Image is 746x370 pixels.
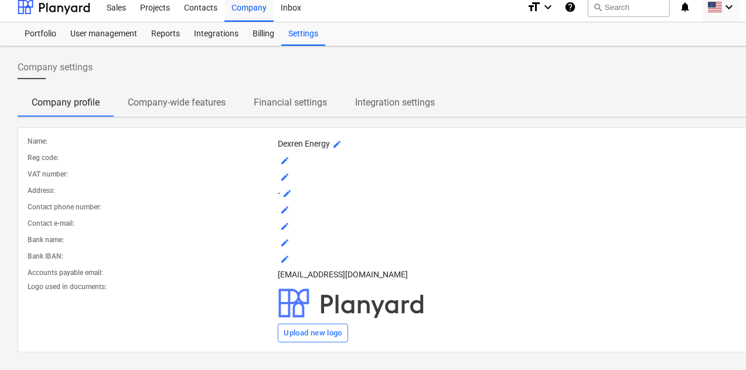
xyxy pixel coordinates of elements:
p: Integration settings [355,96,435,110]
p: Bank IBAN : [28,252,273,262]
span: search [593,2,602,12]
span: mode_edit [280,222,289,231]
a: Billing [246,22,281,46]
p: Contact phone number : [28,203,273,212]
a: User management [63,22,144,46]
p: Bank name : [28,236,273,245]
a: Reports [144,22,187,46]
a: Portfolio [18,22,63,46]
span: mode_edit [280,238,289,247]
div: Upload new logo [284,327,342,340]
span: mode_edit [280,172,289,182]
p: VAT number : [28,170,273,179]
p: Company-wide features [128,96,226,110]
p: Company profile [32,96,100,110]
a: Integrations [187,22,246,46]
span: mode_edit [280,205,289,215]
p: Financial settings [254,96,327,110]
span: mode_edit [280,156,289,165]
p: Logo used in documents : [28,283,273,292]
a: Settings [281,22,325,46]
button: Upload new logo [278,324,348,342]
p: Name : [28,137,273,147]
p: Address : [28,186,273,196]
span: mode_edit [282,189,292,198]
p: Contact e-mail : [28,219,273,229]
p: Reg code : [28,154,273,163]
p: Accounts payable email : [28,269,273,278]
span: Company settings [18,60,93,74]
span: mode_edit [332,140,342,149]
span: mode_edit [280,254,289,264]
